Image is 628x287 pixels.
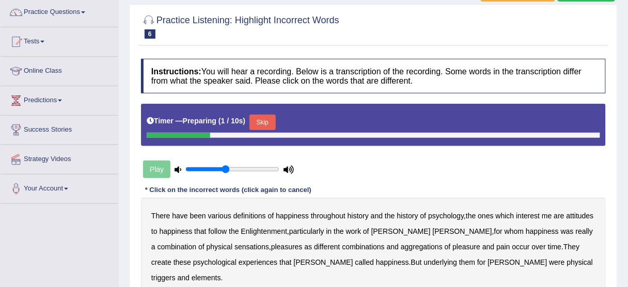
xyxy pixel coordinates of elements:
[194,227,206,235] b: that
[141,185,316,195] div: * Click on the incorrect words (click again to cancel)
[542,212,552,220] b: me
[563,243,579,251] b: They
[233,212,266,220] b: definitions
[376,258,409,266] b: happiness
[178,274,190,282] b: and
[218,117,221,125] b: (
[1,145,118,171] a: Strategy Videos
[453,243,481,251] b: pleasure
[526,227,559,235] b: happiness
[445,243,451,251] b: of
[289,227,324,235] b: particularly
[151,258,171,266] b: create
[314,243,340,251] b: different
[271,243,303,251] b: pleasures
[496,212,514,220] b: which
[346,227,362,235] b: work
[158,243,197,251] b: combination
[363,227,369,235] b: of
[151,227,158,235] b: to
[241,227,288,235] b: Enlightenment
[348,212,369,220] b: history
[151,67,201,76] b: Instructions:
[1,174,118,200] a: Your Account
[209,227,227,235] b: follow
[512,243,530,251] b: occur
[190,212,206,220] b: been
[387,243,399,251] b: and
[305,243,312,251] b: as
[561,227,574,235] b: was
[151,212,170,220] b: There
[234,243,269,251] b: sensations
[326,227,332,235] b: in
[466,212,476,220] b: the
[477,258,485,266] b: for
[147,117,245,125] h5: Timer —
[371,227,431,235] b: [PERSON_NAME]
[151,243,155,251] b: a
[151,274,176,282] b: triggers
[141,13,339,39] h2: Practice Listening: Highlight Incorrect Words
[221,117,243,125] b: 1 / 10s
[576,227,593,235] b: really
[567,258,593,266] b: physical
[428,212,464,220] b: psychology
[411,258,422,266] b: But
[371,212,383,220] b: and
[172,212,187,220] b: have
[401,243,443,251] b: aggregations
[192,274,221,282] b: elements
[478,212,494,220] b: ones
[532,243,546,251] b: over
[160,227,193,235] b: happiness
[193,258,237,266] b: psychological
[1,27,118,53] a: Tests
[243,117,246,125] b: )
[385,212,395,220] b: the
[174,258,191,266] b: these
[494,227,503,235] b: for
[198,243,205,251] b: of
[207,243,233,251] b: physical
[294,258,353,266] b: [PERSON_NAME]
[279,258,291,266] b: that
[183,117,216,125] b: Preparing
[496,243,510,251] b: pain
[249,115,275,130] button: Skip
[549,258,564,266] b: were
[420,212,427,220] b: of
[311,212,346,220] b: throughout
[554,212,564,220] b: are
[1,116,118,141] a: Success Stories
[548,243,561,251] b: time
[397,212,418,220] b: history
[482,243,494,251] b: and
[516,212,540,220] b: interest
[505,227,524,235] b: whom
[1,57,118,83] a: Online Class
[276,212,309,220] b: happiness
[208,212,231,220] b: various
[141,59,606,93] h4: You will hear a recording. Below is a transcription of the recording. Some words in the transcrip...
[433,227,492,235] b: [PERSON_NAME]
[342,243,385,251] b: combinations
[334,227,343,235] b: the
[424,258,458,266] b: underlying
[488,258,547,266] b: [PERSON_NAME]
[239,258,278,266] b: experiences
[1,86,118,112] a: Predictions
[145,29,155,39] span: 6
[355,258,374,266] b: called
[567,212,594,220] b: attitudes
[459,258,475,266] b: them
[229,227,239,235] b: the
[268,212,274,220] b: of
